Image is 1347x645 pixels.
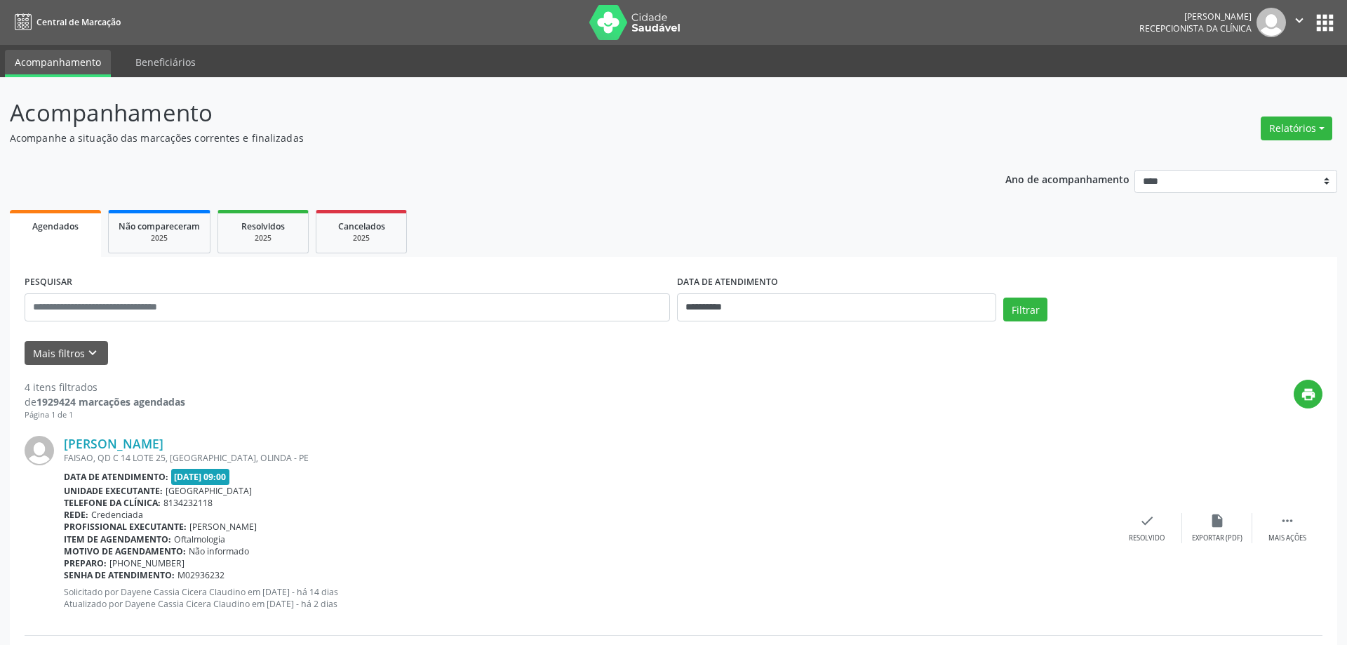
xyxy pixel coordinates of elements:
label: DATA DE ATENDIMENTO [677,272,778,293]
div: de [25,394,185,409]
b: Telefone da clínica: [64,497,161,509]
b: Motivo de agendamento: [64,545,186,557]
b: Item de agendamento: [64,533,171,545]
p: Acompanhamento [10,95,939,131]
button: Filtrar [1003,298,1047,321]
b: Rede: [64,509,88,521]
span: [GEOGRAPHIC_DATA] [166,485,252,497]
img: img [25,436,54,465]
div: 2025 [326,233,396,244]
i:  [1280,513,1295,528]
button: Mais filtroskeyboard_arrow_down [25,341,108,366]
b: Preparo: [64,557,107,569]
span: Credenciada [91,509,143,521]
span: [PERSON_NAME] [189,521,257,533]
i:  [1292,13,1307,28]
div: 4 itens filtrados [25,380,185,394]
span: [PHONE_NUMBER] [109,557,185,569]
button: print [1294,380,1322,408]
b: Senha de atendimento: [64,569,175,581]
span: M02936232 [177,569,224,581]
span: Não compareceram [119,220,200,232]
span: 8134232118 [163,497,213,509]
span: Oftalmologia [174,533,225,545]
strong: 1929424 marcações agendadas [36,395,185,408]
span: Cancelados [338,220,385,232]
a: Central de Marcação [10,11,121,34]
i: keyboard_arrow_down [85,345,100,361]
span: Resolvidos [241,220,285,232]
a: Beneficiários [126,50,206,74]
span: [DATE] 09:00 [171,469,230,485]
div: Mais ações [1268,533,1306,543]
span: Não informado [189,545,249,557]
div: Resolvido [1129,533,1165,543]
p: Ano de acompanhamento [1005,170,1130,187]
span: Central de Marcação [36,16,121,28]
div: FAISAO, QD C 14 LOTE 25, [GEOGRAPHIC_DATA], OLINDA - PE [64,452,1112,464]
div: [PERSON_NAME] [1139,11,1252,22]
p: Acompanhe a situação das marcações correntes e finalizadas [10,131,939,145]
i: check [1139,513,1155,528]
a: [PERSON_NAME] [64,436,163,451]
button: Relatórios [1261,117,1332,140]
b: Profissional executante: [64,521,187,533]
label: PESQUISAR [25,272,72,293]
span: Agendados [32,220,79,232]
p: Solicitado por Dayene Cassia Cicera Claudino em [DATE] - há 14 dias Atualizado por Dayene Cassia ... [64,586,1112,610]
span: Recepcionista da clínica [1139,22,1252,34]
img: img [1256,8,1286,37]
button: apps [1313,11,1337,35]
b: Data de atendimento: [64,471,168,483]
div: 2025 [119,233,200,244]
div: Exportar (PDF) [1192,533,1242,543]
i: print [1301,387,1316,402]
button:  [1286,8,1313,37]
i: insert_drive_file [1209,513,1225,528]
b: Unidade executante: [64,485,163,497]
div: 2025 [228,233,298,244]
div: Página 1 de 1 [25,409,185,421]
a: Acompanhamento [5,50,111,77]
